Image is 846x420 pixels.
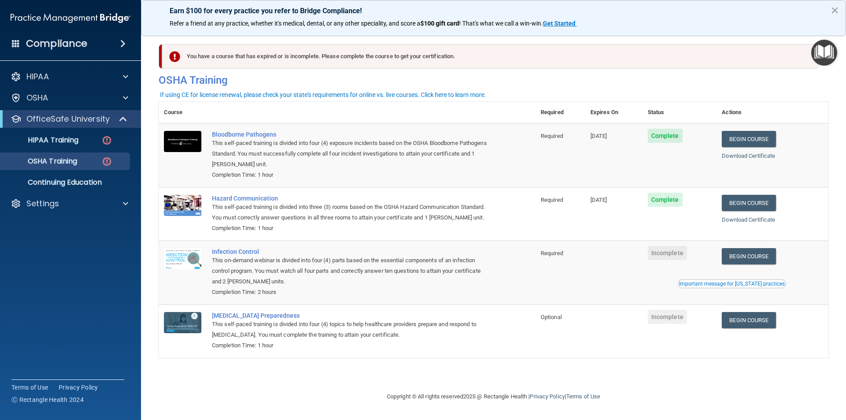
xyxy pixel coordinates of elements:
[590,197,607,203] span: [DATE]
[162,44,819,69] div: You have a course that has expired or is incomplete. Please complete the course to get your certi...
[811,40,837,66] button: Open Resource Center
[541,197,563,203] span: Required
[159,90,487,99] button: If using CE for license renewal, please check your state's requirements for online vs. live cours...
[543,20,577,27] a: Get Started
[26,37,87,50] h4: Compliance
[26,114,110,124] p: OfficeSafe University
[585,102,642,123] th: Expires On
[6,136,78,145] p: HIPAA Training
[212,138,491,170] div: This self-paced training is divided into four (4) exposure incidents based on the OSHA Bloodborne...
[566,393,600,400] a: Terms of Use
[716,102,828,123] th: Actions
[212,248,491,255] a: Infection Control
[679,281,785,286] div: Important message for [US_STATE] practices
[535,102,585,123] th: Required
[722,312,775,328] a: Begin Course
[11,383,48,392] a: Terms of Use
[541,250,563,256] span: Required
[160,92,486,98] div: If using CE for license renewal, please check your state's requirements for online vs. live cours...
[11,93,128,103] a: OSHA
[722,195,775,211] a: Begin Course
[722,131,775,147] a: Begin Course
[212,255,491,287] div: This on-demand webinar is divided into four (4) parts based on the essential components of an inf...
[459,20,543,27] span: ! That's what we call a win-win.
[333,383,654,411] div: Copyright © All rights reserved 2025 @ Rectangle Health | |
[420,20,459,27] strong: $100 gift card
[6,178,126,187] p: Continuing Education
[541,133,563,139] span: Required
[11,114,128,124] a: OfficeSafe University
[26,198,59,209] p: Settings
[170,20,420,27] span: Refer a friend at any practice, whether it's medical, dental, or any other speciality, and score a
[212,223,491,234] div: Completion Time: 1 hour
[212,202,491,223] div: This self-paced training is divided into three (3) rooms based on the OSHA Hazard Communication S...
[648,246,687,260] span: Incomplete
[212,319,491,340] div: This self-paced training is divided into four (4) topics to help healthcare providers prepare and...
[6,157,77,166] p: OSHA Training
[26,93,48,103] p: OSHA
[101,156,112,167] img: danger-circle.6113f641.png
[212,312,491,319] a: [MEDICAL_DATA] Preparedness
[648,310,687,324] span: Incomplete
[642,102,717,123] th: Status
[159,102,207,123] th: Course
[159,74,828,86] h4: OSHA Training
[648,193,683,207] span: Complete
[212,170,491,180] div: Completion Time: 1 hour
[11,9,130,27] img: PMB logo
[678,279,786,288] button: Read this if you are a dental practitioner in the state of CA
[170,7,817,15] p: Earn $100 for every practice you refer to Bridge Compliance!
[722,248,775,264] a: Begin Course
[101,135,112,146] img: danger-circle.6113f641.png
[543,20,575,27] strong: Get Started
[722,152,775,159] a: Download Certificate
[169,51,180,62] img: exclamation-circle-solid-danger.72ef9ffc.png
[831,3,839,17] button: Close
[26,71,49,82] p: HIPAA
[11,395,84,404] span: Ⓒ Rectangle Health 2024
[530,393,564,400] a: Privacy Policy
[212,287,491,297] div: Completion Time: 2 hours
[541,314,562,320] span: Optional
[212,131,491,138] a: Bloodborne Pathogens
[212,340,491,351] div: Completion Time: 1 hour
[11,198,128,209] a: Settings
[590,133,607,139] span: [DATE]
[722,216,775,223] a: Download Certificate
[59,383,98,392] a: Privacy Policy
[11,71,128,82] a: HIPAA
[648,129,683,143] span: Complete
[212,195,491,202] a: Hazard Communication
